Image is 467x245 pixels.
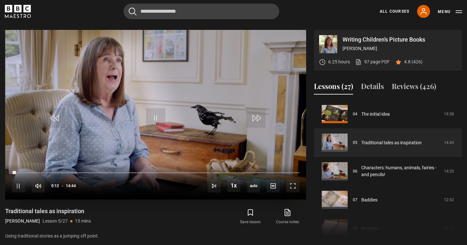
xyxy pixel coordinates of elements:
a: 97 page PDF [355,58,390,65]
p: 15 mins [75,218,91,225]
span: auto [247,179,260,192]
button: Mute [32,179,45,192]
a: The initial idea [361,111,390,118]
input: Search [124,4,279,19]
a: All Courses [380,8,409,14]
a: Course notes [269,207,306,226]
span: - [62,184,63,188]
svg: BBC Maestro [5,5,31,18]
button: Toggle navigation [438,8,462,15]
button: Fullscreen [286,179,299,192]
button: Next Lesson [208,179,221,192]
p: 6.25 hours [328,58,350,65]
a: Characters: humans, animals, fairies - and pencils! [361,164,440,178]
span: 14:44 [66,180,76,192]
p: Lesson 5/27 [42,218,68,225]
h1: Traditional tales as inspiration [5,207,91,215]
a: Baddies [361,197,377,203]
p: 4.8 (426) [404,58,423,65]
a: Traditional tales as inspiration [361,139,422,146]
p: [PERSON_NAME] [342,45,457,52]
div: Progress Bar [12,172,299,174]
div: Current quality: 1080p [247,179,260,192]
p: Writing Children's Picture Books [342,37,457,43]
button: Reviews (426) [392,81,436,95]
p: Using traditional stories as a jumping off point. [5,233,306,239]
button: Submit the search query [129,7,137,16]
button: Details [361,81,384,95]
button: Captions [267,179,280,192]
span: 0:12 [51,180,59,192]
p: [PERSON_NAME] [5,218,40,225]
button: Pause [12,179,25,192]
video-js: Video Player [5,30,306,200]
button: Save lesson [232,207,269,226]
button: Lessons (27) [314,81,353,95]
button: Playback Rate [227,179,240,192]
